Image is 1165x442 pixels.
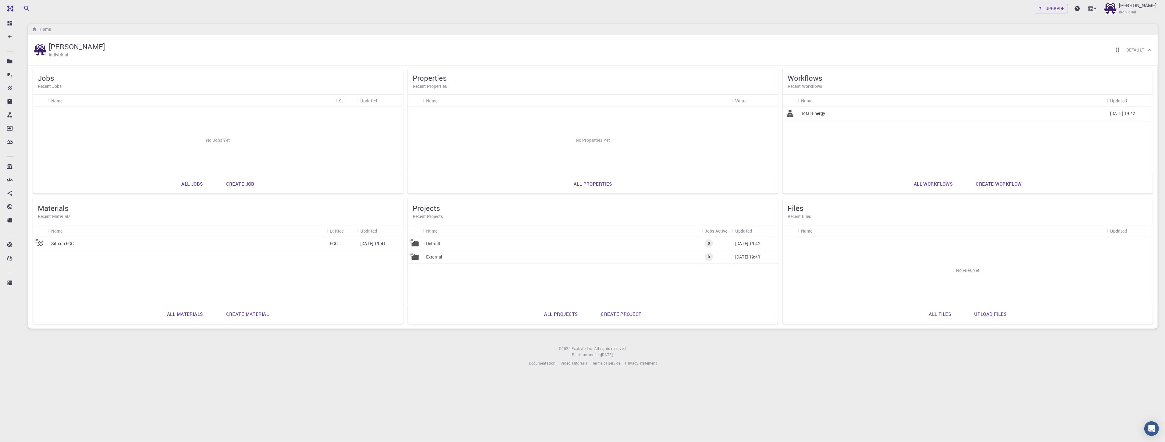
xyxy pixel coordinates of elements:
div: Name [48,95,336,107]
button: Reorder cards [1112,44,1124,56]
a: All projects [537,307,584,321]
a: All materials [160,307,210,321]
p: Total Energy [801,110,825,116]
div: Name [48,225,327,237]
div: Status [336,95,357,107]
h5: Files [788,203,1148,213]
div: Updated [735,225,752,237]
a: Documentation [529,360,556,366]
a: Create project [594,307,648,321]
nav: breadcrumb [30,26,52,33]
button: Sort [344,226,353,236]
span: Privacy statement [625,361,657,365]
span: Exabyte Inc. [572,346,593,351]
a: Upgrade [1035,4,1068,13]
div: Open Intercom Messenger [1144,421,1159,436]
a: Exabyte Inc. [572,346,593,352]
img: logo [5,5,13,12]
div: Name [426,95,438,107]
div: Updated [357,225,403,237]
p: [DATE] 19:42 [735,241,761,247]
a: Create job [219,176,261,191]
a: Privacy statement [625,360,657,366]
div: Icon [783,225,798,237]
a: All jobs [175,176,209,191]
div: Icon [408,95,423,107]
span: Platform version [572,352,601,358]
a: Video Tutorials [561,360,587,366]
div: Jobs Active [705,225,728,237]
span: © 2025 [559,346,572,352]
div: Updated [732,225,778,237]
div: Icon [33,95,48,107]
span: Terms of service [592,361,620,365]
div: Name [426,225,438,237]
img: Yeongseok Kim [34,44,46,56]
div: Status [339,95,344,107]
h5: Projects [413,203,773,213]
h5: Properties [413,73,773,83]
span: 0 [705,241,712,246]
div: Lattice [330,225,344,237]
h6: Recent Jobs [38,83,398,90]
h6: Individual [49,52,68,58]
button: Sort [1127,96,1137,105]
div: Value [735,95,746,107]
div: No Jobs Yet [33,107,403,174]
h6: Recent Materials [38,213,398,220]
a: All files [922,307,958,321]
p: Default [426,241,440,247]
h5: Jobs [38,73,398,83]
a: All workflows [907,176,960,191]
a: Terms of service [592,360,620,366]
div: Updated [1110,95,1127,107]
h5: [PERSON_NAME] [49,42,105,52]
div: Updated [360,95,377,107]
a: [DATE]. [601,352,614,358]
button: Sort [752,226,762,236]
p: [DATE] 19:41 [360,241,386,247]
p: External [426,254,442,260]
span: Documentation [529,361,556,365]
div: No Properties Yet [408,107,778,174]
div: Name [51,95,63,107]
button: Sort [813,226,822,236]
div: Icon [783,95,798,107]
div: Updated [1110,225,1127,237]
span: [DATE] . [601,352,614,357]
h6: Home [37,26,51,33]
span: All rights reserved. [594,346,627,352]
button: Sort [63,226,73,236]
p: [DATE] 19:42 [1110,110,1135,116]
div: Yeongseok Kim[PERSON_NAME]IndividualReorder cardsDefault [28,66,1158,329]
a: All properties [567,176,619,191]
button: Sort [746,96,756,105]
div: No Files Yet [783,237,1153,304]
div: Icon [33,225,48,237]
div: Name [798,225,1107,237]
img: Yeongseok Kim [1104,2,1117,15]
h6: Recent Workflows [788,83,1148,90]
div: Name [423,95,732,107]
h6: Recent Projects [413,213,773,220]
div: Name [801,225,813,237]
div: Icon [408,225,423,237]
div: Updated [1107,95,1153,107]
div: Value [732,95,778,107]
span: Video Tutorials [561,361,587,365]
button: Sort [1127,226,1137,236]
h5: Materials [38,203,398,213]
p: FCC [330,241,338,247]
a: Create material [219,307,276,321]
button: Sort [63,96,73,105]
div: Updated [360,225,377,237]
button: Sort [813,96,822,105]
div: Name [51,225,63,237]
button: Sort [344,96,354,105]
div: Yeongseok Kim[PERSON_NAME]IndividualReorder cardsDefault [28,34,1158,66]
button: Sort [377,226,387,236]
button: Sort [377,96,387,105]
h6: Default [1126,47,1144,53]
h5: Workflows [788,73,1148,83]
div: Jobs Active [702,225,732,237]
